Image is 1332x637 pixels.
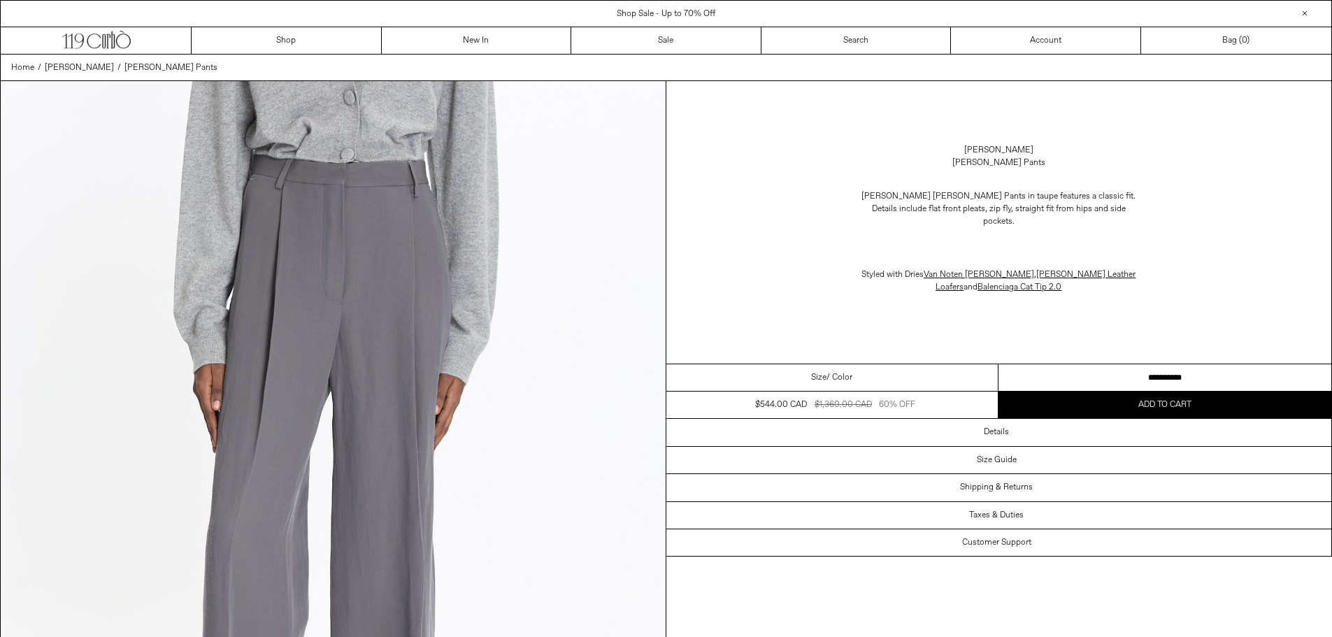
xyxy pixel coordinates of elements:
span: Home [11,62,34,73]
a: Van Noten [PERSON_NAME] [924,269,1034,280]
p: [PERSON_NAME] [PERSON_NAME] Pants in taupe features a classic fit. Details include flat front ple... [859,183,1138,235]
a: [PERSON_NAME] [964,144,1033,157]
span: / [38,62,41,74]
button: Add to cart [998,392,1331,418]
h3: Details [984,427,1009,437]
a: Shop [192,27,382,54]
a: Account [951,27,1141,54]
a: Bag () [1141,27,1331,54]
a: Shop Sale - Up to 70% Off [617,8,715,20]
span: / [117,62,121,74]
a: [PERSON_NAME] Leather Loafers [936,269,1136,293]
span: Size [811,371,826,384]
div: [PERSON_NAME] Pants [952,157,1045,169]
div: $1,360.00 CAD [815,399,872,411]
a: [PERSON_NAME] [45,62,114,74]
h3: Customer Support [962,538,1031,547]
a: Balenciaga Cat Tip 2.0 [977,282,1061,293]
a: Sale [571,27,761,54]
h3: Size Guide [977,455,1017,465]
a: New In [382,27,572,54]
h3: Shipping & Returns [960,482,1033,492]
a: Home [11,62,34,74]
a: Search [761,27,952,54]
span: / Color [826,371,852,384]
span: Add to cart [1138,399,1191,410]
span: [PERSON_NAME] [45,62,114,73]
span: Styled with Dries , and [861,269,1136,293]
h3: Taxes & Duties [969,510,1024,520]
span: ) [1242,34,1249,47]
div: $544.00 CAD [755,399,807,411]
span: [PERSON_NAME] Pants [124,62,217,73]
a: [PERSON_NAME] Pants [124,62,217,74]
span: 0 [1242,35,1247,46]
div: 60% OFF [879,399,915,411]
